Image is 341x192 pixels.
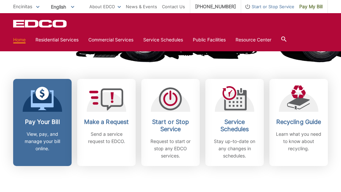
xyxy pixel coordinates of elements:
span: Pay My Bill [299,3,323,10]
p: Request to start or stop any EDCO services. [146,138,195,159]
a: Resource Center [236,36,271,43]
span: English [46,1,79,12]
a: Residential Services [35,36,79,43]
p: Send a service request to EDCO. [82,131,131,145]
p: View, pay, and manage your bill online. [18,131,67,152]
a: Public Facilities [193,36,226,43]
h2: Service Schedules [210,118,259,133]
a: Service Schedules [143,36,183,43]
a: EDCD logo. Return to the homepage. [13,20,68,28]
a: About EDCO [89,3,121,10]
p: Stay up-to-date on any changes in schedules. [210,138,259,159]
h2: Start or Stop Service [146,118,195,133]
a: Pay Your Bill View, pay, and manage your bill online. [13,79,72,166]
span: Encinitas [13,4,32,9]
h2: Make a Request [82,118,131,126]
a: Home [13,36,26,43]
h2: Recycling Guide [274,118,323,126]
a: Commercial Services [88,36,133,43]
p: Learn what you need to know about recycling. [274,131,323,152]
a: News & Events [126,3,157,10]
a: Contact Us [162,3,185,10]
a: Make a Request Send a service request to EDCO. [77,79,136,166]
a: Service Schedules Stay up-to-date on any changes in schedules. [205,79,264,166]
h2: Pay Your Bill [18,118,67,126]
a: Recycling Guide Learn what you need to know about recycling. [269,79,328,166]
